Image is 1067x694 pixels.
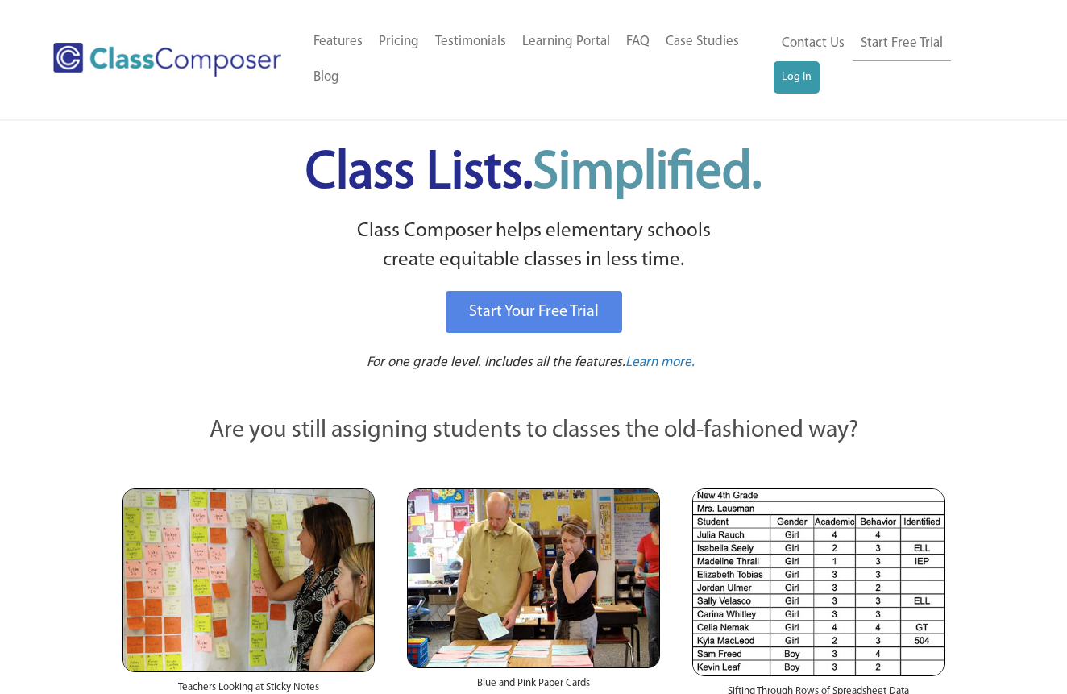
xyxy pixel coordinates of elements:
a: Start Your Free Trial [446,291,622,333]
a: Case Studies [658,24,747,60]
span: Class Lists. [305,148,762,200]
span: For one grade level. Includes all the features. [367,355,625,369]
p: Class Composer helps elementary schools create equitable classes in less time. [120,217,947,276]
img: Spreadsheets [692,488,945,676]
a: Blog [305,60,347,95]
a: Pricing [371,24,427,60]
nav: Header Menu [305,24,774,95]
img: Teachers Looking at Sticky Notes [122,488,375,672]
img: Class Composer [53,43,281,77]
a: Features [305,24,371,60]
a: Learning Portal [514,24,618,60]
a: Learn more. [625,353,695,373]
a: Contact Us [774,26,853,61]
span: Start Your Free Trial [469,304,599,320]
a: FAQ [618,24,658,60]
nav: Header Menu [774,26,1002,94]
img: Blue and Pink Paper Cards [407,488,659,668]
span: Simplified. [533,148,762,200]
a: Start Free Trial [853,26,951,62]
span: Learn more. [625,355,695,369]
p: Are you still assigning students to classes the old-fashioned way? [122,413,945,449]
a: Testimonials [427,24,514,60]
a: Log In [774,61,820,94]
